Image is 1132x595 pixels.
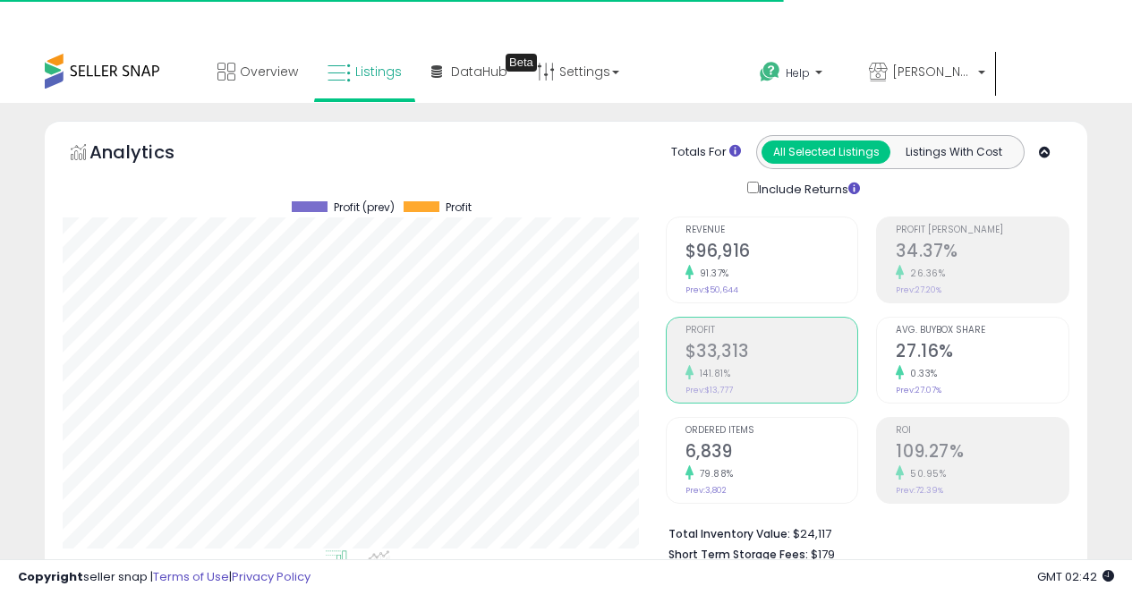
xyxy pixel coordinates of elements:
[734,178,881,199] div: Include Returns
[685,426,858,436] span: Ordered Items
[668,547,808,562] b: Short Term Storage Fees:
[668,526,790,541] b: Total Inventory Value:
[759,61,781,83] i: Get Help
[745,47,853,103] a: Help
[153,568,229,585] a: Terms of Use
[451,63,507,81] span: DataHub
[685,285,738,295] small: Prev: $50,644
[18,568,83,585] strong: Copyright
[523,45,633,98] a: Settings
[685,441,858,465] h2: 6,839
[89,140,209,169] h5: Analytics
[896,241,1068,265] h2: 34.37%
[896,285,941,295] small: Prev: 27.20%
[204,45,311,98] a: Overview
[334,201,395,214] span: Profit (prev)
[762,140,890,164] button: All Selected Listings
[811,546,835,563] span: $179
[685,241,858,265] h2: $96,916
[355,63,402,81] span: Listings
[18,569,311,586] div: seller snap | |
[786,65,810,81] span: Help
[694,267,729,280] small: 91.37%
[671,144,741,161] div: Totals For
[896,341,1068,365] h2: 27.16%
[896,225,1068,235] span: Profit [PERSON_NAME]
[904,267,945,280] small: 26.36%
[896,385,941,395] small: Prev: 27.07%
[418,45,521,98] a: DataHub
[506,54,537,72] div: Tooltip anchor
[889,140,1018,164] button: Listings With Cost
[896,326,1068,336] span: Avg. Buybox Share
[896,485,943,496] small: Prev: 72.39%
[685,341,858,365] h2: $33,313
[685,225,858,235] span: Revenue
[892,63,973,81] span: [PERSON_NAME] Online Stores
[904,367,938,380] small: 0.33%
[668,522,1056,543] li: $24,117
[896,426,1068,436] span: ROI
[694,367,731,380] small: 141.81%
[685,385,733,395] small: Prev: $13,777
[314,45,415,98] a: Listings
[685,326,858,336] span: Profit
[1037,568,1114,585] span: 2025-09-9 02:42 GMT
[232,568,311,585] a: Privacy Policy
[904,467,946,480] small: 50.95%
[685,485,727,496] small: Prev: 3,802
[896,441,1068,465] h2: 109.27%
[240,63,298,81] span: Overview
[694,467,734,480] small: 79.88%
[446,201,472,214] span: Profit
[855,45,999,103] a: [PERSON_NAME] Online Stores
